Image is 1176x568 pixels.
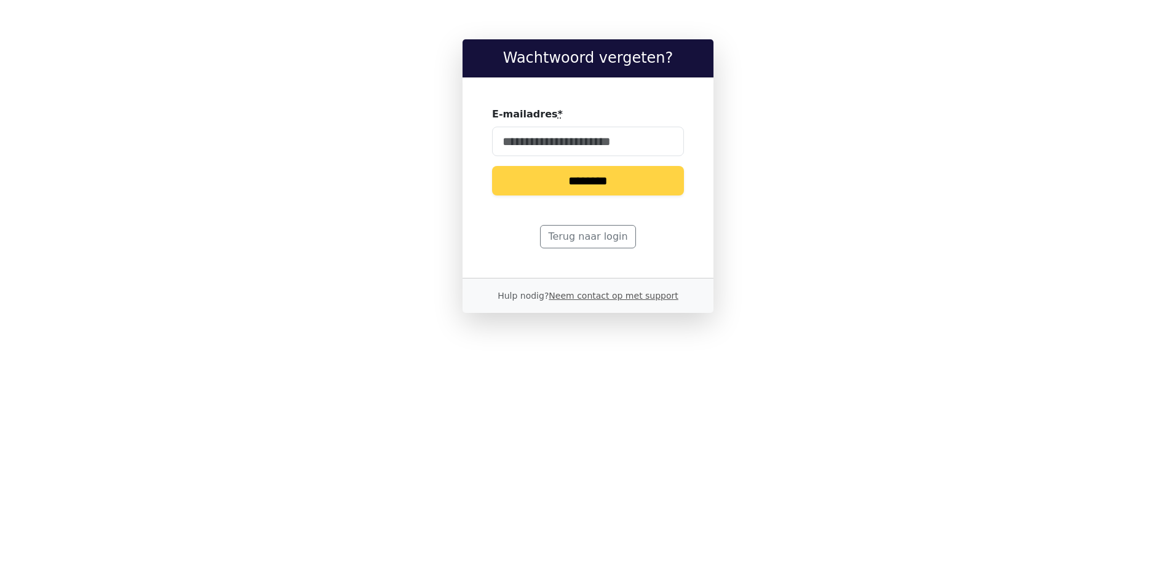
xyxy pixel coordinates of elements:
[492,107,563,122] label: E-mailadres
[549,291,678,301] a: Neem contact op met support
[472,49,704,67] h2: Wachtwoord vergeten?
[558,108,563,120] abbr: required
[498,291,678,301] small: Hulp nodig?
[540,225,635,248] a: Terug naar login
